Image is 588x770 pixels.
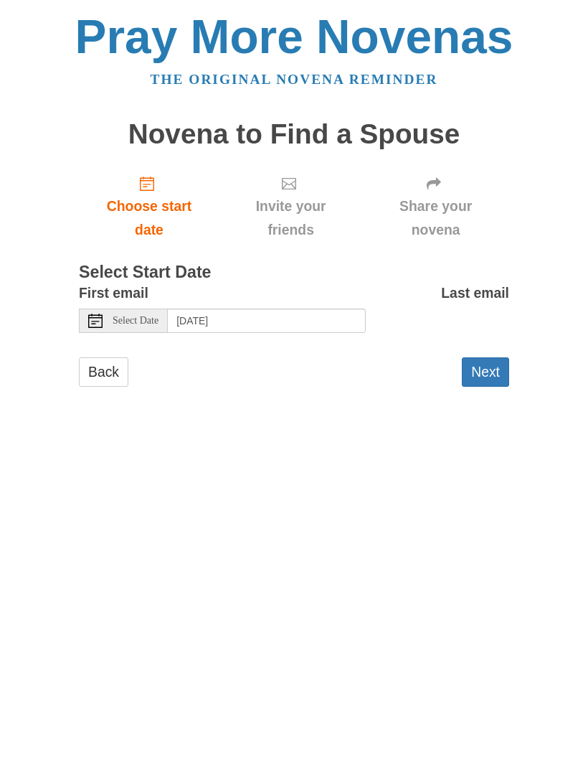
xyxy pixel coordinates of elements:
button: Next [462,357,509,387]
span: Choose start date [93,194,205,242]
a: Pray More Novenas [75,10,513,63]
h1: Novena to Find a Spouse [79,119,509,150]
h3: Select Start Date [79,263,509,282]
div: Click "Next" to confirm your start date first. [362,164,509,249]
a: The original novena reminder [151,72,438,87]
span: Invite your friends [234,194,348,242]
span: Share your novena [376,194,495,242]
label: First email [79,281,148,305]
a: Back [79,357,128,387]
span: Select Date [113,316,158,326]
a: Choose start date [79,164,219,249]
label: Last email [441,281,509,305]
div: Click "Next" to confirm your start date first. [219,164,362,249]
